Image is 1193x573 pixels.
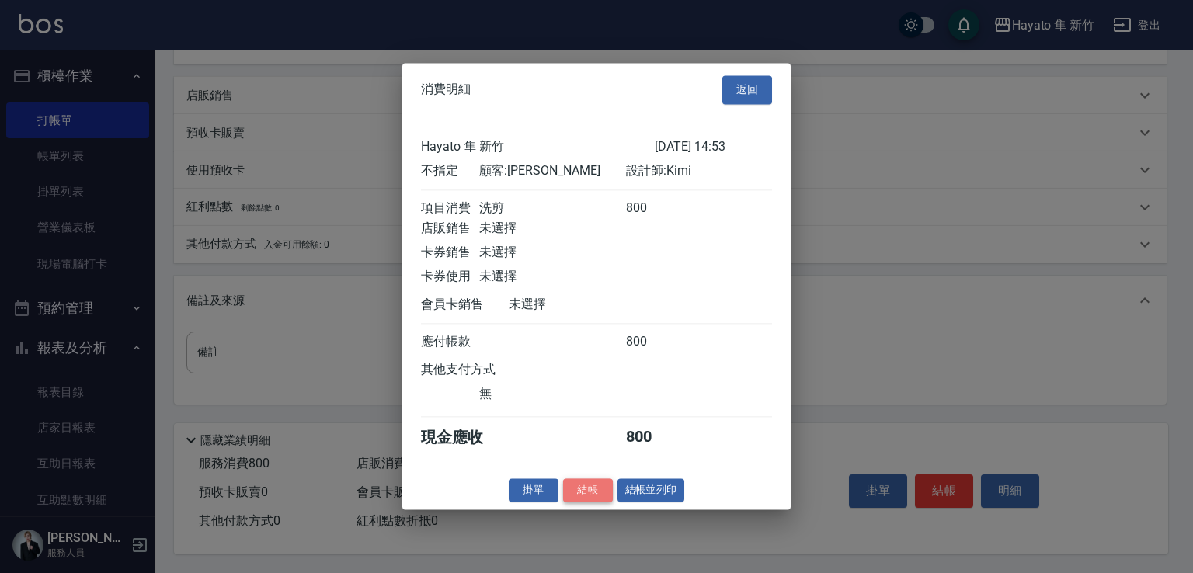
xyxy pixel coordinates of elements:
div: 未選擇 [479,245,625,261]
div: 卡券銷售 [421,245,479,261]
div: 會員卡銷售 [421,297,509,313]
div: 項目消費 [421,200,479,217]
div: Hayato 隼 新竹 [421,139,655,155]
div: 800 [626,200,684,217]
div: 顧客: [PERSON_NAME] [479,163,625,179]
div: 未選擇 [479,221,625,237]
button: 結帳 [563,478,613,502]
div: 現金應收 [421,427,509,448]
div: 設計師: Kimi [626,163,772,179]
div: 未選擇 [509,297,655,313]
div: 不指定 [421,163,479,179]
div: [DATE] 14:53 [655,139,772,155]
div: 卡券使用 [421,269,479,285]
div: 800 [626,334,684,350]
div: 800 [626,427,684,448]
span: 消費明細 [421,82,471,98]
div: 應付帳款 [421,334,479,350]
div: 無 [479,386,625,402]
div: 洗剪 [479,200,625,217]
div: 未選擇 [479,269,625,285]
button: 返回 [722,75,772,104]
button: 結帳並列印 [617,478,685,502]
div: 店販銷售 [421,221,479,237]
div: 其他支付方式 [421,362,538,378]
button: 掛單 [509,478,558,502]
